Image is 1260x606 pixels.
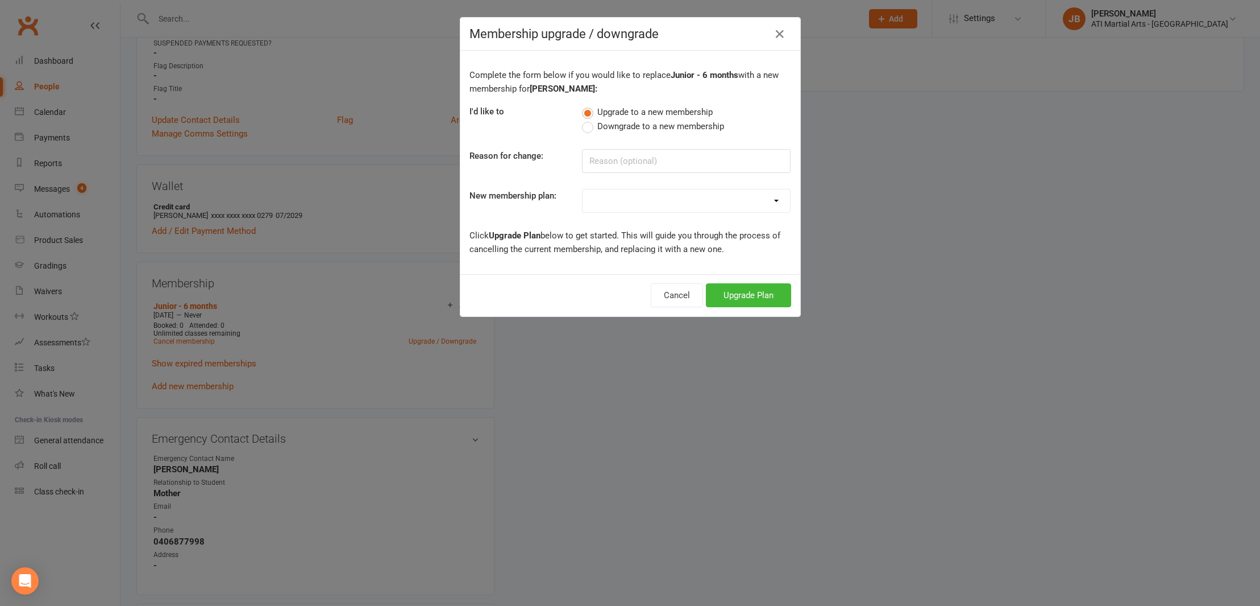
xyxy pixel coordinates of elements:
[706,283,791,307] button: Upgrade Plan
[597,119,724,131] span: Downgrade to a new membership
[11,567,39,595] div: Open Intercom Messenger
[671,70,738,80] b: Junior - 6 months
[597,105,713,117] span: Upgrade to a new membership
[771,25,789,43] button: Close
[469,229,791,256] p: Click below to get started. This will guide you through the process of cancelling the current mem...
[469,105,504,118] label: I'd like to
[469,27,791,41] h4: Membership upgrade / downgrade
[469,149,543,163] label: Reason for change:
[469,189,556,203] label: New membership plan:
[530,84,597,94] b: [PERSON_NAME]:
[651,283,703,307] button: Cancel
[469,68,791,96] p: Complete the form below if you would like to replace with a new membership for
[489,230,540,241] b: Upgrade Plan
[582,149,791,173] input: Reason (optional)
